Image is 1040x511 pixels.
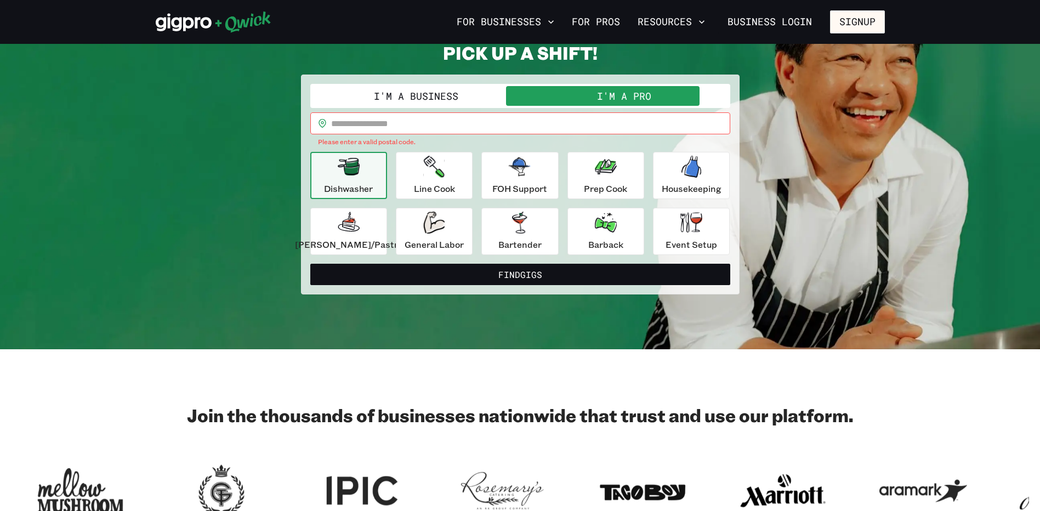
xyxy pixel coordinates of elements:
a: For Pros [567,13,624,31]
button: Event Setup [653,208,730,255]
p: FOH Support [492,182,547,195]
button: Resources [633,13,709,31]
p: Bartender [498,238,542,251]
h2: PICK UP A SHIFT! [301,42,740,64]
button: Dishwasher [310,152,387,199]
p: General Labor [405,238,464,251]
p: Housekeeping [662,182,721,195]
button: Line Cook [396,152,473,199]
h2: Join the thousands of businesses nationwide that trust and use our platform. [156,404,885,426]
button: [PERSON_NAME]/Pastry [310,208,387,255]
p: [PERSON_NAME]/Pastry [295,238,402,251]
button: Housekeeping [653,152,730,199]
button: FindGigs [310,264,730,286]
p: Please enter a valid postal code. [318,137,723,147]
p: Event Setup [666,238,717,251]
a: Business Login [718,10,821,33]
p: Dishwasher [324,182,373,195]
p: Barback [588,238,623,251]
button: FOH Support [481,152,558,199]
button: Signup [830,10,885,33]
button: For Businesses [452,13,559,31]
button: Bartender [481,208,558,255]
p: Prep Cook [584,182,627,195]
p: Line Cook [414,182,455,195]
button: I'm a Pro [520,86,728,106]
button: I'm a Business [312,86,520,106]
button: Barback [567,208,644,255]
button: Prep Cook [567,152,644,199]
button: General Labor [396,208,473,255]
